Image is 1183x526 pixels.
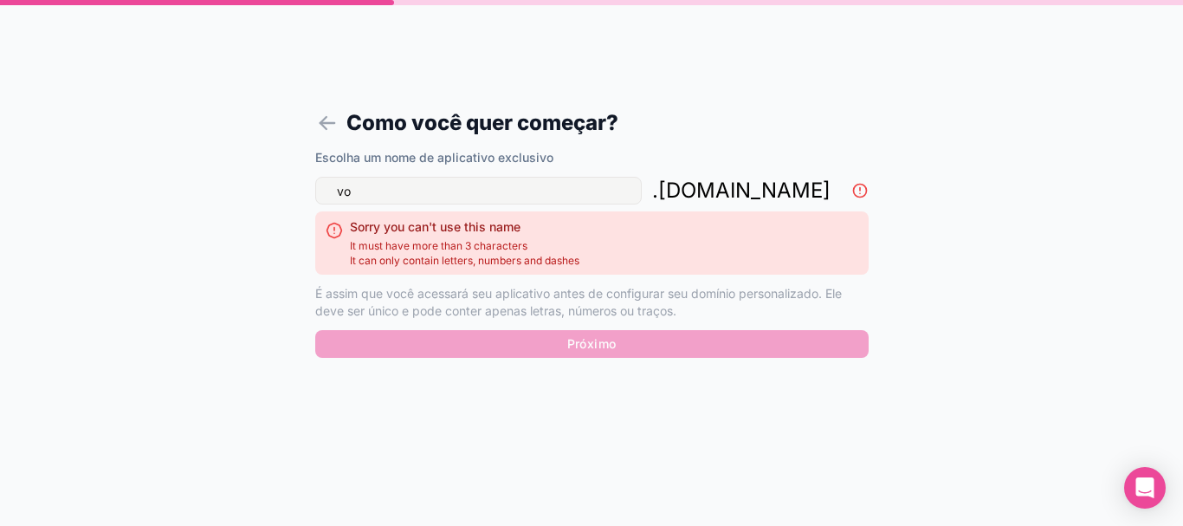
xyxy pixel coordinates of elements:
[350,239,579,253] span: It must have more than 3 characters
[315,177,642,205] input: vouchercelebridades
[350,218,579,236] h2: Sorry you can't use this name
[350,254,579,268] span: It can only contain letters, numbers and dashes
[652,178,658,203] font: .
[315,150,553,165] font: Escolha um nome de aplicativo exclusivo
[658,178,831,203] font: [DOMAIN_NAME]
[315,286,842,318] font: É assim que você acessará seu aplicativo antes de configurar seu domínio personalizado. Ele deve ...
[346,110,618,135] font: Como você quer começar?
[1124,467,1166,509] div: Abra o Intercom Messenger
